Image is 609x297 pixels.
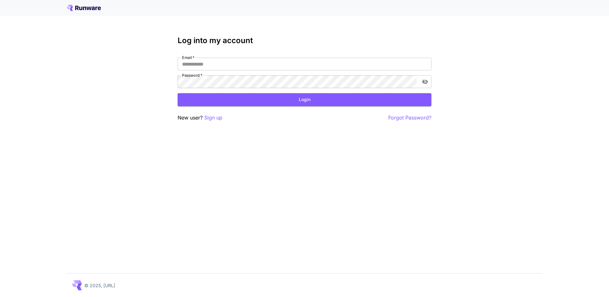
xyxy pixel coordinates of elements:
[178,36,431,45] h3: Log into my account
[388,114,431,122] button: Forgot Password?
[204,114,222,122] button: Sign up
[182,73,202,78] label: Password
[182,55,194,60] label: Email
[84,282,115,289] p: © 2025, [URL]
[178,93,431,106] button: Login
[178,114,222,122] p: New user?
[419,76,431,87] button: toggle password visibility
